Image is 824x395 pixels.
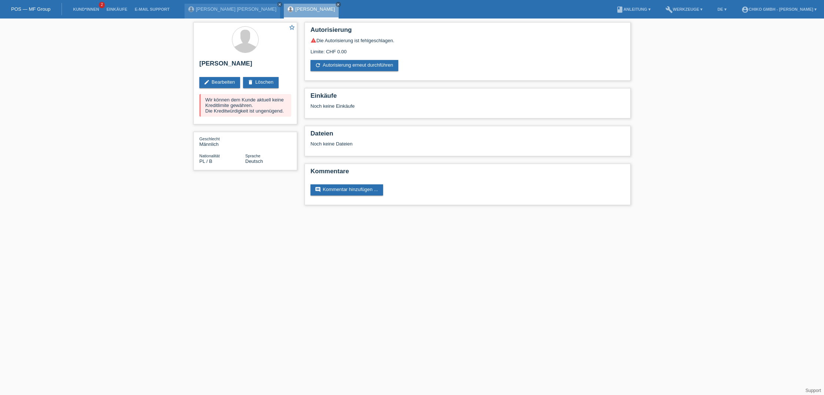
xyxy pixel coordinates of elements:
a: deleteLöschen [243,77,279,88]
i: edit [204,79,210,85]
span: 2 [99,2,105,8]
a: DE ▾ [714,7,730,11]
div: Noch keine Dateien [310,141,537,147]
a: bookAnleitung ▾ [612,7,654,11]
a: Einkäufe [103,7,131,11]
a: editBearbeiten [199,77,240,88]
a: POS — MF Group [11,6,50,12]
span: Deutsch [245,158,263,164]
a: Support [805,388,821,393]
h2: Einkäufe [310,92,625,103]
h2: Dateien [310,130,625,141]
a: account_circleChiko GmbH - [PERSON_NAME] ▾ [738,7,820,11]
i: refresh [315,62,321,68]
a: [PERSON_NAME] [295,6,335,12]
a: refreshAutorisierung erneut durchführen [310,60,398,71]
i: warning [310,37,316,43]
i: account_circle [741,6,749,13]
i: star_border [289,24,295,31]
i: book [616,6,624,13]
i: close [336,3,340,6]
div: Die Autorisierung ist fehlgeschlagen. [310,37,625,43]
span: Polen / B / 20.02.2011 [199,158,212,164]
a: Kund*innen [69,7,103,11]
div: Wir können dem Kunde aktuell keine Kreditlimite gewähren. Die Kreditwürdigkeit ist ungenügend. [199,94,291,117]
a: close [336,2,341,7]
a: E-Mail Support [131,7,173,11]
h2: Autorisierung [310,26,625,37]
div: Männlich [199,136,245,147]
div: Limite: CHF 0.00 [310,43,625,54]
h2: Kommentare [310,168,625,179]
i: build [665,6,673,13]
a: commentKommentar hinzufügen ... [310,184,383,195]
a: [PERSON_NAME] [PERSON_NAME] [196,6,276,12]
a: star_border [289,24,295,32]
i: comment [315,187,321,193]
i: delete [247,79,253,85]
span: Sprache [245,154,260,158]
i: close [278,3,282,6]
h2: [PERSON_NAME] [199,60,291,71]
a: buildWerkzeuge ▾ [662,7,707,11]
div: Noch keine Einkäufe [310,103,625,114]
span: Geschlecht [199,137,220,141]
a: close [277,2,282,7]
span: Nationalität [199,154,220,158]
